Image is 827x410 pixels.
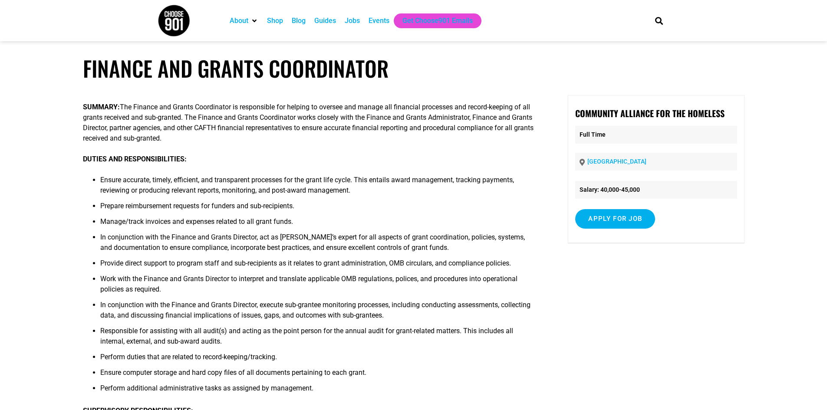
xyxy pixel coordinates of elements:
[292,16,306,26] a: Blog
[230,16,248,26] a: About
[100,383,535,399] li: Perform additional administrative tasks as assigned by management.
[100,201,535,216] li: Prepare reimbursement requests for funders and sub-recipients.
[314,16,336,26] a: Guides
[587,158,646,165] a: [GEOGRAPHIC_DATA]
[575,209,655,229] input: Apply for job
[100,326,535,352] li: Responsible for assisting with all audit(s) and acting as the point person for the annual audit f...
[267,16,283,26] a: Shop
[100,175,535,201] li: Ensure accurate, timely, efficient, and transparent processes for the grant life cycle. This enta...
[345,16,360,26] a: Jobs
[100,367,535,383] li: Ensure computer storage and hard copy files of all documents pertaining to each grant.
[369,16,389,26] a: Events
[83,103,120,111] strong: SUMMARY:
[402,16,473,26] a: Get Choose901 Emails
[83,155,187,163] strong: DUTIES AND RESPONSIBILITIES:
[225,13,263,28] div: About
[575,181,737,199] li: Salary: 40,000-45,000
[100,274,535,300] li: Work with the Finance and Grants Director to interpret and translate applicable OMB regulations, ...
[225,13,640,28] nav: Main nav
[83,56,745,81] h1: Finance and Grants Coordinator
[100,232,535,258] li: In conjunction with the Finance and Grants Director, act as [PERSON_NAME]’s expert for all aspect...
[83,102,535,144] p: The Finance and Grants Coordinator is responsible for helping to oversee and manage all financial...
[100,352,535,367] li: Perform duties that are related to record-keeping/tracking.
[100,258,535,274] li: Provide direct support to program staff and sub-recipients as it relates to grant administration,...
[652,13,666,28] div: Search
[100,300,535,326] li: In conjunction with the Finance and Grants Director, execute sub-grantee monitoring processes, in...
[100,216,535,232] li: Manage/track invoices and expenses related to all grant funds.
[575,107,725,120] strong: Community Alliance for the Homeless
[575,126,737,144] p: Full Time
